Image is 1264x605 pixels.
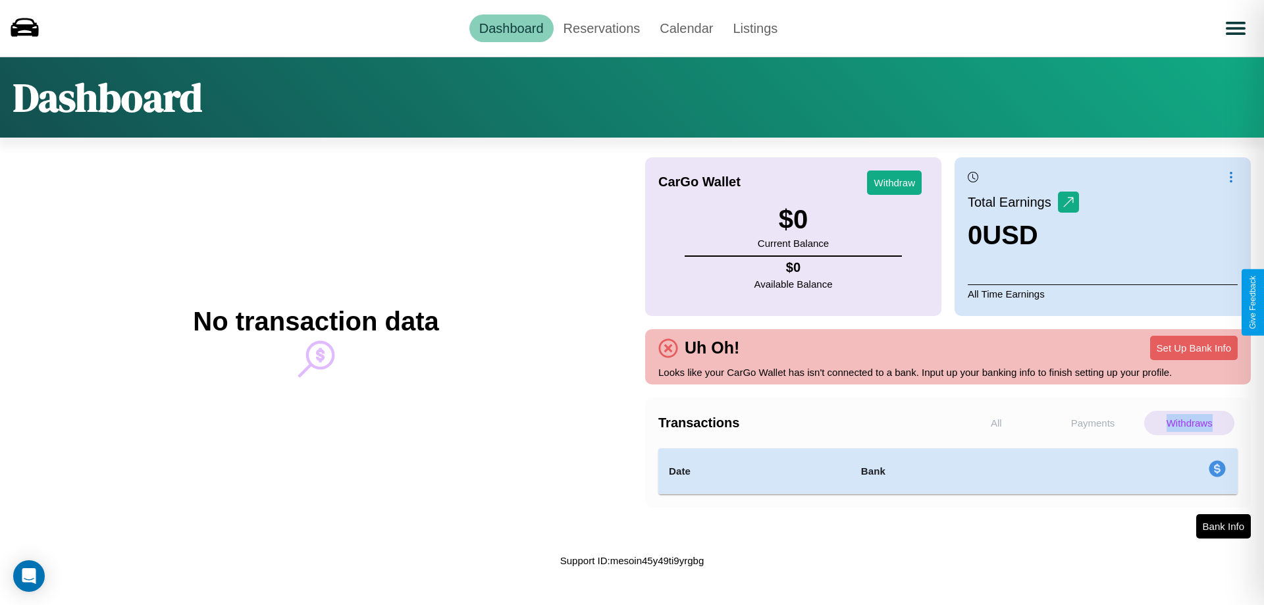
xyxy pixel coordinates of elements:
[754,260,833,275] h4: $ 0
[650,14,723,42] a: Calendar
[758,234,829,252] p: Current Balance
[658,363,1238,381] p: Looks like your CarGo Wallet has isn't connected to a bank. Input up your banking info to finish ...
[658,448,1238,494] table: simple table
[193,307,438,336] h2: No transaction data
[678,338,746,357] h4: Uh Oh!
[968,190,1058,214] p: Total Earnings
[754,275,833,293] p: Available Balance
[469,14,554,42] a: Dashboard
[1248,276,1257,329] div: Give Feedback
[1217,10,1254,47] button: Open menu
[968,284,1238,303] p: All Time Earnings
[758,205,829,234] h3: $ 0
[13,560,45,592] div: Open Intercom Messenger
[968,221,1079,250] h3: 0 USD
[1150,336,1238,360] button: Set Up Bank Info
[13,70,202,124] h1: Dashboard
[658,415,948,431] h4: Transactions
[560,552,704,569] p: Support ID: mesoin45y49ti9yrgbg
[658,174,741,190] h4: CarGo Wallet
[723,14,787,42] a: Listings
[1196,514,1251,539] button: Bank Info
[669,463,840,479] h4: Date
[554,14,650,42] a: Reservations
[951,411,1041,435] p: All
[1048,411,1138,435] p: Payments
[1144,411,1234,435] p: Withdraws
[861,463,1044,479] h4: Bank
[867,171,922,195] button: Withdraw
